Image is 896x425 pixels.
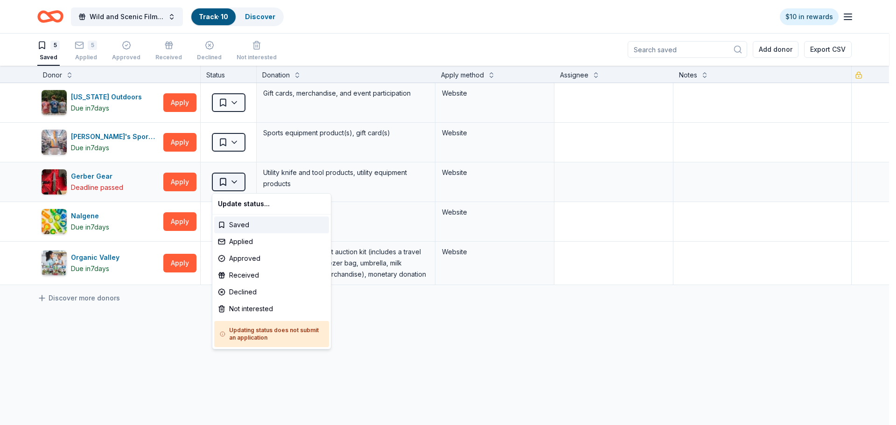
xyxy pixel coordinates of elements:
[214,300,329,317] div: Not interested
[214,267,329,284] div: Received
[214,250,329,267] div: Approved
[214,216,329,233] div: Saved
[214,233,329,250] div: Applied
[220,327,323,341] h5: Updating status does not submit an application
[214,195,329,212] div: Update status...
[214,284,329,300] div: Declined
